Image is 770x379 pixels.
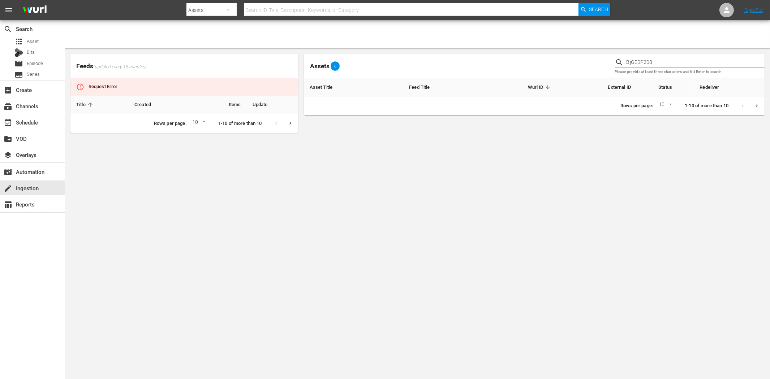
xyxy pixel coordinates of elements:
span: Series [14,70,23,79]
div: 10 [189,118,207,129]
span: Overlays [4,151,12,160]
span: Series [27,71,40,78]
span: Automation [4,168,12,177]
span: menu [4,6,13,14]
span: VOD [4,135,12,143]
button: Next page [283,116,297,130]
span: (updated every 15 minutes) [93,64,146,70]
span: Ingestion [4,184,12,193]
span: Bits [27,49,35,56]
th: Feed Title [403,78,477,96]
div: 10 [656,100,673,111]
div: Request Error [89,80,117,93]
input: Search Title, Series Title, Wurl ID or External ID [627,57,765,68]
img: ans4CAIJ8jUAAAAAAAAAAAAAAAAAAAAAAAAgQb4GAAAAAAAAAAAAAAAAAAAAAAAAJMjXAAAAAAAAAAAAAAAAAAAAAAAAgAT5G... [17,2,52,19]
span: add_box [4,86,12,95]
div: Bits [14,48,23,57]
span: Feeds [70,60,298,72]
span: 0 [331,64,340,68]
th: Status [637,78,694,96]
a: Sign Out [744,7,763,13]
span: Asset [27,38,39,45]
span: Search [589,3,608,16]
button: Next page [750,99,764,113]
th: Redeliver [694,78,765,96]
p: 1-10 of more than 10 [218,120,262,127]
span: Episode [27,60,43,67]
button: Search [578,3,610,16]
span: Schedule [4,118,12,127]
span: Asset Title [310,84,342,90]
p: Rows per page: [620,103,653,109]
table: sticky table [304,78,765,96]
span: Asset [14,37,23,46]
p: Rows per page: [154,120,186,127]
span: Assets [310,62,330,70]
th: Update [247,96,298,114]
span: Reports [4,200,12,209]
span: Title [76,101,95,108]
p: 1-10 of more than 10 [685,103,728,109]
p: Please provide at least three characters and hit Enter to search [615,69,765,75]
th: External ID [558,78,637,96]
th: Items [201,96,246,114]
span: Search [4,25,12,34]
span: Channels [4,102,12,111]
span: Created [134,101,160,108]
span: Episode [14,59,23,68]
table: sticky table [70,96,298,114]
span: Wurl ID [528,84,553,90]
